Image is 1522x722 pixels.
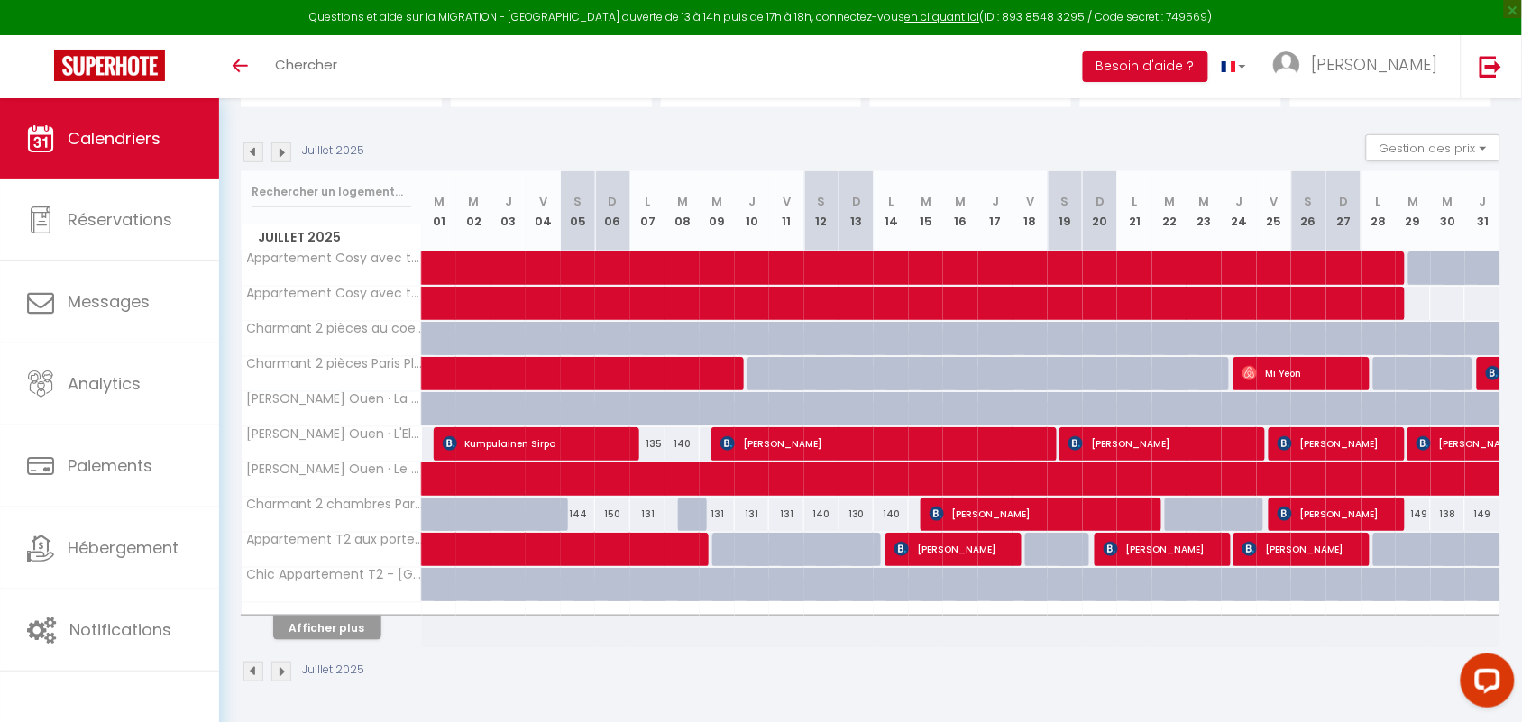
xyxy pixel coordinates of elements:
iframe: LiveChat chat widget [1446,646,1522,722]
th: 07 [630,171,665,251]
span: [PERSON_NAME] Ouen · L'Elégante Oasis - grand T2 aux portes de [GEOGRAPHIC_DATA] [244,427,425,441]
span: [PERSON_NAME] [1242,532,1360,566]
abbr: V [783,193,791,210]
abbr: M [434,193,445,210]
div: 131 [769,498,804,531]
span: Mi Yeon [1242,356,1360,390]
div: 131 [735,498,770,531]
abbr: D [1339,193,1348,210]
div: 140 [804,498,839,531]
span: Hébergement [68,536,179,559]
span: Réservations [68,208,172,231]
abbr: J [992,193,999,210]
div: 144 [561,498,596,531]
span: [PERSON_NAME] [1068,426,1256,461]
th: 25 [1257,171,1292,251]
img: ... [1273,51,1300,78]
a: Chercher [261,35,351,98]
span: Analytics [68,372,141,395]
abbr: D [852,193,861,210]
abbr: S [1305,193,1313,210]
th: 01 [422,171,457,251]
th: 14 [874,171,909,251]
th: 12 [804,171,839,251]
abbr: M [956,193,967,210]
div: 138 [1431,498,1466,531]
div: 150 [595,498,630,531]
th: 20 [1083,171,1118,251]
th: 11 [769,171,804,251]
abbr: V [1026,193,1034,210]
th: 15 [909,171,944,251]
div: 140 [874,498,909,531]
th: 31 [1465,171,1500,251]
span: Calendriers [68,127,160,150]
span: [PERSON_NAME] [1278,426,1395,461]
span: Notifications [69,618,171,641]
div: 130 [839,498,875,531]
abbr: L [645,193,650,210]
span: Messages [68,290,150,313]
input: Rechercher un logement... [252,176,411,208]
p: Juillet 2025 [302,662,364,679]
abbr: J [748,193,756,210]
abbr: S [1061,193,1069,210]
span: [PERSON_NAME] [1104,532,1221,566]
th: 24 [1222,171,1257,251]
abbr: S [818,193,826,210]
abbr: L [1132,193,1138,210]
span: [PERSON_NAME] Ouen · La Chic Oasis - spacieux T2 aux portes de [GEOGRAPHIC_DATA] [244,392,425,406]
abbr: V [539,193,547,210]
span: Juillet 2025 [242,224,421,251]
th: 30 [1431,171,1466,251]
span: [PERSON_NAME] [1278,497,1395,531]
span: Kumpulainen Sirpa [443,426,630,461]
abbr: M [677,193,688,210]
abbr: J [505,193,512,210]
span: Charmant 2 chambres Paris [GEOGRAPHIC_DATA] avec Parking privatif (Boho Zen) [244,498,425,511]
abbr: J [1235,193,1242,210]
abbr: M [1407,193,1418,210]
div: 149 [1465,498,1500,531]
span: Charmant 2 pièces au coeur de [GEOGRAPHIC_DATA] [244,322,425,335]
div: 149 [1396,498,1431,531]
span: Charmant 2 pièces Paris Pleyel- [GEOGRAPHIC_DATA] [244,357,425,370]
abbr: D [609,193,618,210]
abbr: J [1480,193,1487,210]
div: 140 [665,427,701,461]
div: 131 [700,498,735,531]
span: Paiements [68,454,152,477]
th: 13 [839,171,875,251]
span: Chercher [275,55,337,74]
a: en cliquant ici [905,9,980,24]
th: 29 [1396,171,1431,251]
abbr: S [574,193,582,210]
button: Besoin d'aide ? [1083,51,1208,82]
th: 26 [1291,171,1326,251]
button: Afficher plus [273,616,381,640]
th: 09 [700,171,735,251]
span: Appartement Cosy avec terrasse aux portes de [GEOGRAPHIC_DATA] [244,287,425,300]
abbr: V [1270,193,1279,210]
button: Gestion des prix [1366,134,1500,161]
abbr: M [468,193,479,210]
th: 17 [978,171,1013,251]
span: [PERSON_NAME] [930,497,1152,531]
th: 03 [491,171,527,251]
img: logout [1480,55,1502,78]
abbr: L [1376,193,1381,210]
abbr: M [921,193,931,210]
abbr: M [1164,193,1175,210]
abbr: M [1443,193,1453,210]
th: 16 [943,171,978,251]
abbr: L [889,193,894,210]
th: 06 [595,171,630,251]
th: 08 [665,171,701,251]
span: [PERSON_NAME] [720,426,1049,461]
th: 22 [1152,171,1187,251]
div: 135 [630,427,665,461]
abbr: D [1096,193,1105,210]
th: 04 [526,171,561,251]
span: Chic Appartement T2 - [GEOGRAPHIC_DATA] 15 [244,568,425,581]
abbr: M [712,193,723,210]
